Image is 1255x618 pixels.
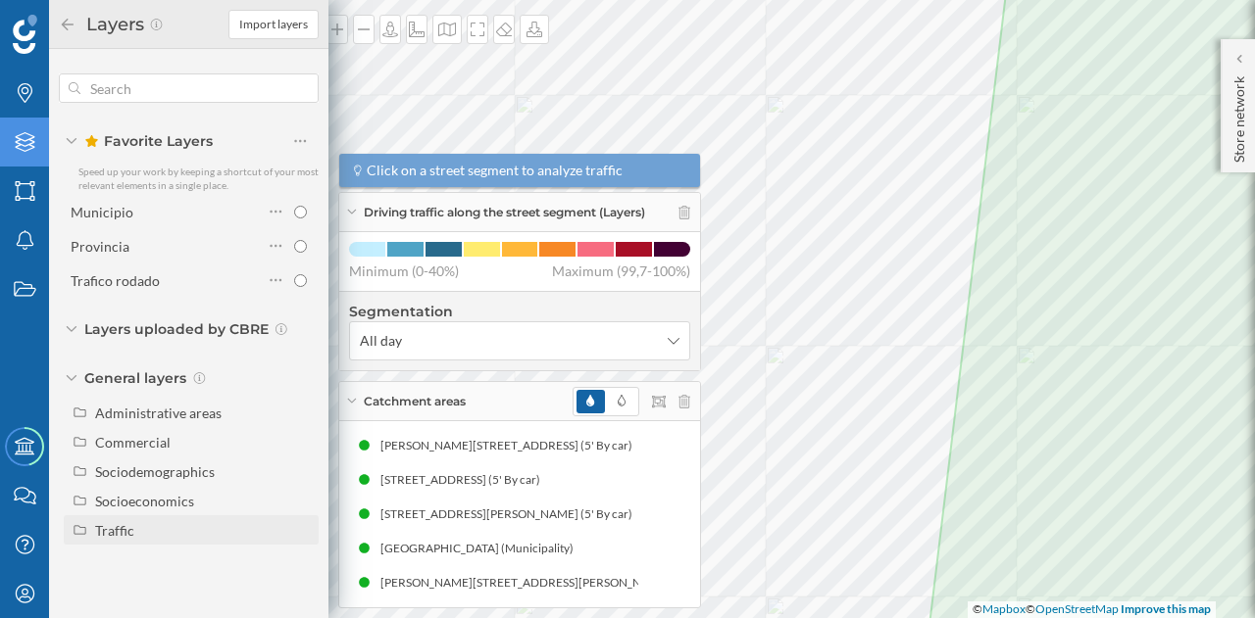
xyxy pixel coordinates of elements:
[349,302,690,321] h4: Segmentation
[71,238,129,255] div: Provincia
[360,331,402,351] span: All day
[1230,69,1249,163] p: Store network
[84,319,269,339] span: Layers uploaded by CBRE
[380,436,642,455] div: [PERSON_NAME][STREET_ADDRESS] (5' By car)
[367,161,623,180] span: Click on a street segment to analyze traffic
[239,16,308,33] span: Import layers
[1035,601,1119,616] a: OpenStreetMap
[95,434,171,451] div: Commercial
[39,14,110,31] span: Support
[270,573,808,593] div: [PERSON_NAME][STREET_ADDRESS][PERSON_NAME][PERSON_NAME][PERSON_NAME] (5' By car)
[380,539,583,558] div: [GEOGRAPHIC_DATA] (Municipality)
[364,204,645,221] span: Driving traffic along the street segment (Layers)
[95,493,194,509] div: Socioeconomics
[95,404,222,421] div: Administrative areas
[982,601,1026,616] a: Mapbox
[71,272,160,289] div: Trafico rodado
[1121,601,1211,616] a: Improve this map
[349,261,459,281] span: Minimum (0-40%)
[13,15,37,54] img: Geoblink Logo
[968,601,1216,618] div: © ©
[78,166,319,191] span: Speed up your work by keeping a shortcut of your most relevant elements in a single place.
[84,368,186,388] span: General layers
[95,463,215,480] div: Sociodemographics
[380,504,642,524] div: [STREET_ADDRESS][PERSON_NAME] (5' By car)
[95,522,134,539] div: Traffic
[84,131,213,151] span: Favorite Layers
[71,204,133,220] div: Municipio
[552,261,690,281] span: Maximum (99,7-100%)
[76,9,149,40] h2: Layers
[380,470,550,490] div: [STREET_ADDRESS] (5' By car)
[364,393,466,410] span: Catchment areas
